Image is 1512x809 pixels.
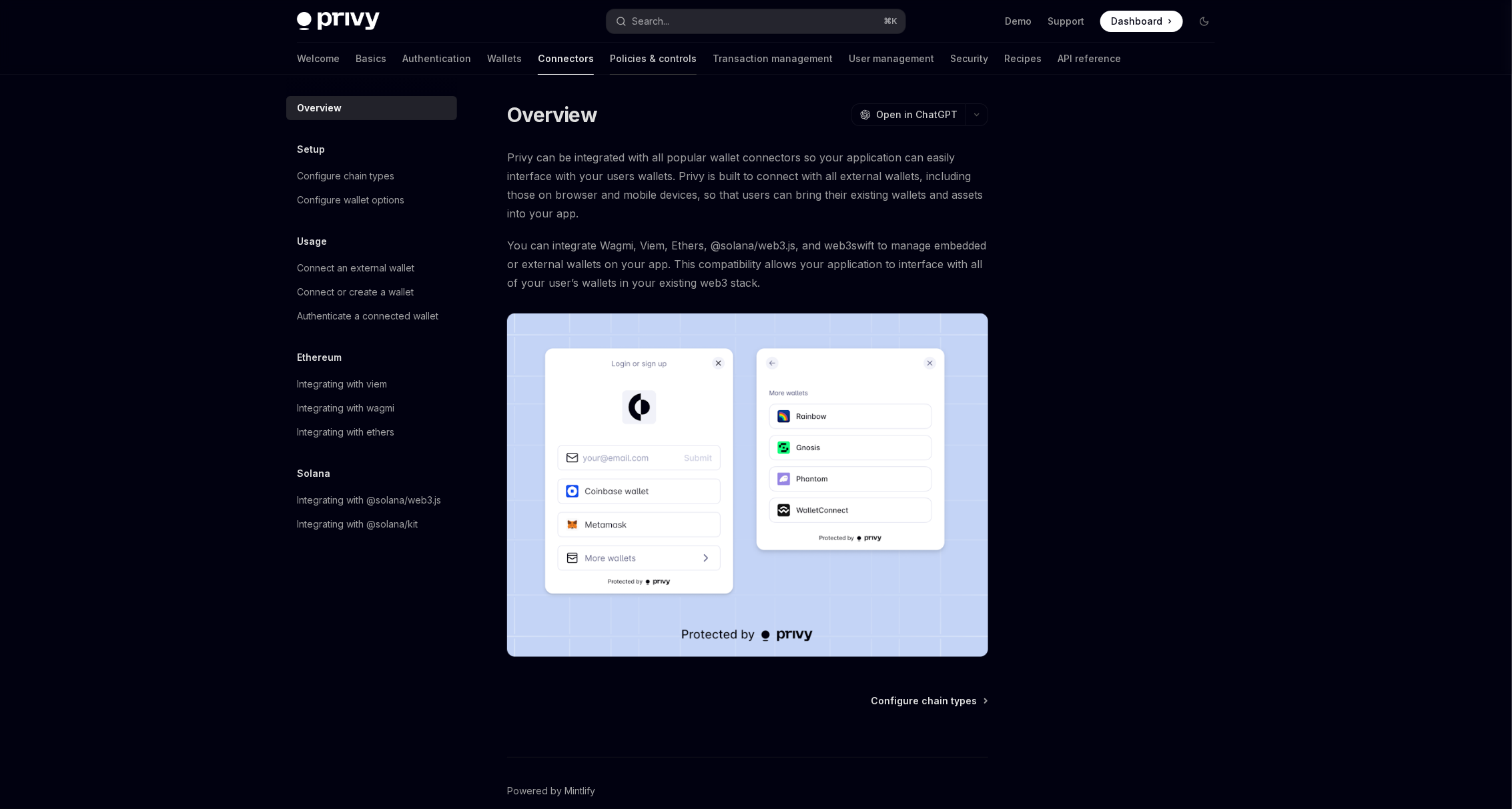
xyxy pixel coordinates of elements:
button: Open in ChatGPT [851,103,966,126]
a: Connectors [538,43,594,75]
a: Powered by Mintlify [507,784,595,798]
a: Authenticate a connected wallet [286,304,457,328]
span: You can integrate Wagmi, Viem, Ethers, @solana/web3.js, and web3swift to manage embedded or exter... [507,236,988,292]
span: Open in ChatGPT [876,108,958,121]
img: Connectors3 [507,313,988,657]
a: Dashboard [1100,11,1183,32]
h5: Solana [297,466,330,482]
a: Integrating with @solana/web3.js [286,488,457,512]
a: Configure chain types [871,694,987,708]
a: Integrating with ethers [286,420,457,444]
button: Toggle dark mode [1194,11,1215,32]
div: Authenticate a connected wallet [297,308,438,324]
div: Integrating with @solana/kit [297,516,418,532]
a: Configure chain types [286,164,457,188]
div: Overview [297,100,342,116]
h5: Usage [297,233,327,249]
a: Wallets [487,43,522,75]
span: ⌘ K [883,16,897,27]
span: Configure chain types [871,694,977,708]
img: dark logo [297,12,380,31]
div: Integrating with wagmi [297,400,394,416]
div: Connect an external wallet [297,260,414,276]
a: Integrating with viem [286,372,457,396]
div: Connect or create a wallet [297,284,414,300]
a: Integrating with wagmi [286,396,457,420]
a: Configure wallet options [286,188,457,212]
a: Transaction management [713,43,833,75]
a: Demo [1005,15,1032,28]
a: Policies & controls [610,43,697,75]
a: Integrating with @solana/kit [286,512,457,536]
div: Configure chain types [297,168,394,184]
a: Support [1048,15,1084,28]
button: Search...⌘K [607,9,905,33]
a: Authentication [402,43,471,75]
a: API reference [1058,43,1121,75]
div: Integrating with ethers [297,424,394,440]
div: Integrating with @solana/web3.js [297,492,441,508]
a: Overview [286,96,457,120]
a: Connect an external wallet [286,256,457,280]
h1: Overview [507,103,597,127]
h5: Setup [297,141,325,157]
h5: Ethereum [297,349,342,365]
a: Welcome [297,43,340,75]
a: Recipes [1004,43,1042,75]
a: Security [950,43,988,75]
div: Integrating with viem [297,376,387,392]
a: Basics [356,43,386,75]
a: Connect or create a wallet [286,280,457,304]
span: Dashboard [1111,15,1162,28]
span: Privy can be integrated with all popular wallet connectors so your application can easily interfa... [507,148,988,223]
div: Configure wallet options [297,192,404,208]
div: Search... [632,13,669,29]
a: User management [849,43,934,75]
